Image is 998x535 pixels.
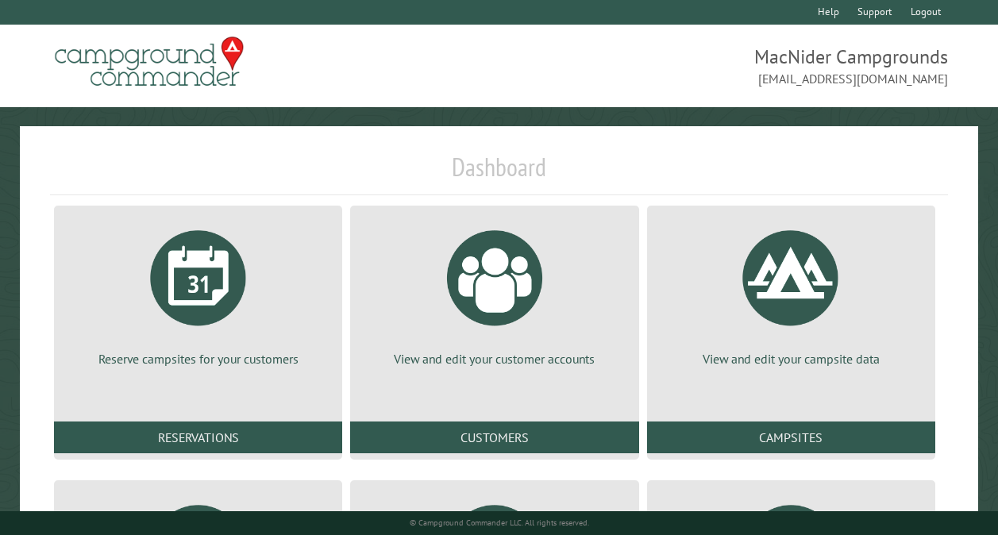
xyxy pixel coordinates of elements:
[666,350,916,368] p: View and edit your campsite data
[73,218,323,368] a: Reserve campsites for your customers
[369,350,619,368] p: View and edit your customer accounts
[666,218,916,368] a: View and edit your campsite data
[499,44,949,88] span: MacNider Campgrounds [EMAIL_ADDRESS][DOMAIN_NAME]
[50,31,249,93] img: Campground Commander
[647,421,935,453] a: Campsites
[369,218,619,368] a: View and edit your customer accounts
[350,421,638,453] a: Customers
[54,421,342,453] a: Reservations
[73,350,323,368] p: Reserve campsites for your customers
[50,152,948,195] h1: Dashboard
[410,518,589,528] small: © Campground Commander LLC. All rights reserved.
